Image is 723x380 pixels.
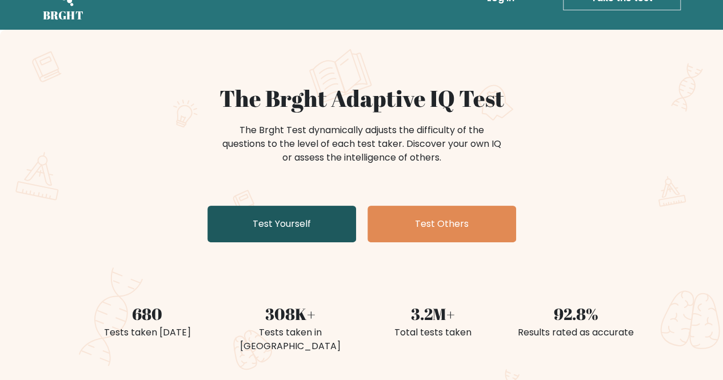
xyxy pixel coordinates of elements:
div: 92.8% [512,302,641,326]
div: 308K+ [226,302,355,326]
div: Tests taken [DATE] [83,326,212,339]
div: Total tests taken [369,326,498,339]
div: 3.2M+ [369,302,498,326]
div: 680 [83,302,212,326]
h5: BRGHT [43,9,84,22]
div: Tests taken in [GEOGRAPHIC_DATA] [226,326,355,353]
a: Test Others [368,206,516,242]
div: Results rated as accurate [512,326,641,339]
div: The Brght Test dynamically adjusts the difficulty of the questions to the level of each test take... [219,123,505,165]
h1: The Brght Adaptive IQ Test [83,85,641,112]
a: Test Yourself [207,206,356,242]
